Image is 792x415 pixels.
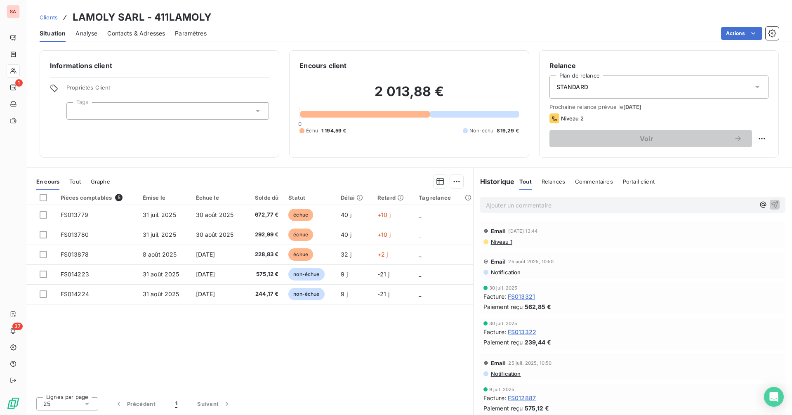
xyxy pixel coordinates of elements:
span: 239,44 € [525,338,551,347]
span: Situation [40,29,66,38]
span: 1 [15,79,23,87]
span: 31 août 2025 [143,271,179,278]
span: 40 j [341,211,351,218]
div: Open Intercom Messenger [764,387,784,407]
span: [DATE] [196,251,215,258]
span: _ [419,251,421,258]
span: 25 [43,400,50,408]
span: 244,17 € [250,290,279,298]
span: Contacts & Adresses [107,29,165,38]
span: 575,12 € [525,404,549,413]
span: Paramètres [175,29,207,38]
span: 30 août 2025 [196,231,234,238]
span: FS013878 [61,251,89,258]
span: échue [288,229,313,241]
span: STANDARD [556,83,588,91]
div: Émise le [143,194,186,201]
div: Délai [341,194,368,201]
span: Prochaine relance prévue le [549,104,768,110]
span: Relances [542,178,565,185]
span: Notification [490,269,521,276]
span: Commentaires [575,178,613,185]
span: 292,99 € [250,231,279,239]
button: Actions [721,27,762,40]
span: Niveau 2 [561,115,584,122]
span: FS014224 [61,290,89,297]
span: 30 août 2025 [196,211,234,218]
div: Solde dû [250,194,279,201]
span: 228,83 € [250,250,279,259]
div: Tag relance [419,194,468,201]
span: [DATE] [623,104,642,110]
span: Non-échu [469,127,493,134]
button: Suivant [187,395,241,413]
span: Facture : [483,328,506,336]
span: non-échue [288,268,324,281]
span: _ [419,231,421,238]
h6: Historique [474,177,515,186]
span: 40 j [341,231,351,238]
span: Portail client [623,178,655,185]
div: Échue le [196,194,240,201]
span: +2 j [377,251,388,258]
div: Statut [288,194,331,201]
span: 31 juil. 2025 [143,211,176,218]
div: Pièces comptables [61,194,133,201]
span: 30 juil. 2025 [489,285,518,290]
span: Analyse [75,29,97,38]
h2: 2 013,88 € [299,83,519,108]
span: 1 [175,400,177,408]
span: +10 j [377,231,391,238]
span: Email [491,258,506,265]
span: Facture : [483,292,506,301]
span: _ [419,290,421,297]
span: 1 194,59 € [321,127,346,134]
span: 31 juil. 2025 [143,231,176,238]
span: FS013321 [508,292,535,301]
a: Clients [40,13,58,21]
span: 8 août 2025 [143,251,177,258]
span: 32 j [341,251,351,258]
span: 9 j [341,290,347,297]
span: Propriétés Client [66,84,269,96]
span: FS012887 [508,394,536,402]
span: 30 juil. 2025 [489,321,518,326]
span: _ [419,211,421,218]
span: Notification [490,370,521,377]
span: 25 août 2025, 10:50 [508,259,554,264]
h6: Relance [549,61,768,71]
div: Retard [377,194,409,201]
span: FS014223 [61,271,89,278]
span: FS013322 [508,328,536,336]
span: -21 j [377,271,389,278]
span: 672,77 € [250,211,279,219]
span: 31 août 2025 [143,290,179,297]
h6: Informations client [50,61,269,71]
span: échue [288,248,313,261]
span: 25 juil. 2025, 10:50 [508,361,552,365]
span: 9 j [341,271,347,278]
span: _ [419,271,421,278]
span: 562,85 € [525,302,551,311]
span: -21 j [377,290,389,297]
span: Facture : [483,394,506,402]
h3: LAMOLY SARL - 411LAMOLY [73,10,212,25]
span: Paiement reçu [483,404,523,413]
span: FS013780 [61,231,89,238]
span: [DATE] [196,290,215,297]
button: Précédent [105,395,165,413]
span: Email [491,360,506,366]
button: Voir [549,130,752,147]
span: 5 [115,194,123,201]
span: Voir [559,135,734,142]
span: Tout [519,178,532,185]
span: Paiement reçu [483,338,523,347]
span: Niveau 1 [490,238,512,245]
span: Email [491,228,506,234]
span: [DATE] [196,271,215,278]
span: échue [288,209,313,221]
span: [DATE] 13:44 [508,229,537,233]
span: 9 juil. 2025 [489,387,515,392]
span: 37 [12,323,23,330]
span: Clients [40,14,58,21]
